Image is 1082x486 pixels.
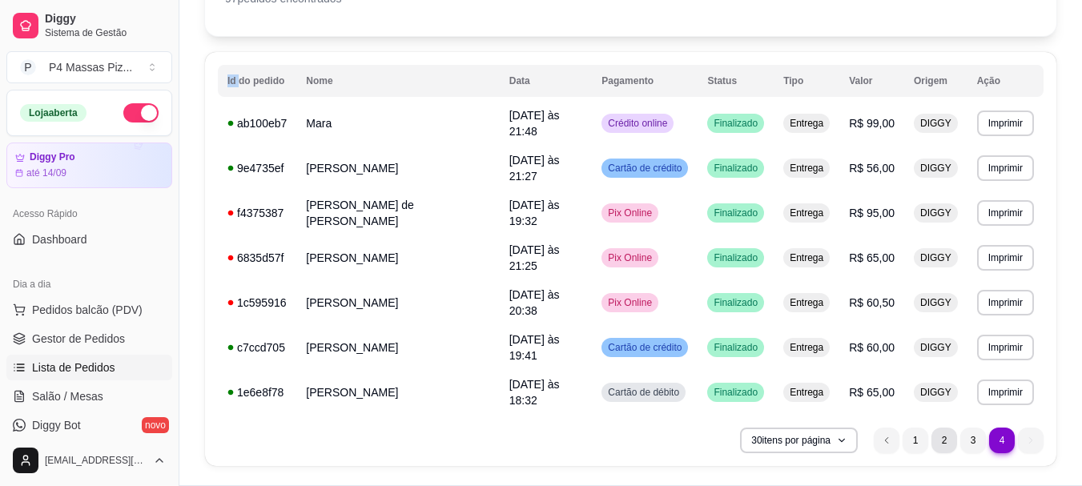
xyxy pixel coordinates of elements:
td: [PERSON_NAME] [296,325,499,370]
a: Diggy Proaté 14/09 [6,143,172,188]
span: Diggy Bot [32,417,81,433]
th: Id do pedido [218,65,296,97]
span: R$ 65,00 [849,386,895,399]
span: [DATE] às 19:32 [509,199,560,227]
li: previous page button [874,428,899,453]
span: Finalizado [710,162,761,175]
span: Finalizado [710,251,761,264]
button: Imprimir [977,110,1034,136]
span: Diggy [45,12,166,26]
span: [DATE] às 21:48 [509,109,560,138]
span: R$ 65,00 [849,251,895,264]
span: Gestor de Pedidos [32,331,125,347]
div: Dia a dia [6,271,172,297]
a: Dashboard [6,227,172,252]
span: Entrega [786,207,827,219]
div: Acesso Rápido [6,201,172,227]
span: Finalizado [710,117,761,130]
span: Pedidos balcão (PDV) [32,302,143,318]
span: Pix Online [605,251,655,264]
a: DiggySistema de Gestão [6,6,172,45]
span: DIGGY [917,296,955,309]
span: Cartão de crédito [605,162,685,175]
td: [PERSON_NAME] [296,235,499,280]
li: pagination item 3 [960,428,986,453]
button: Imprimir [977,200,1034,226]
span: DIGGY [917,207,955,219]
span: Entrega [786,386,827,399]
th: Pagamento [592,65,698,97]
button: Imprimir [977,245,1034,271]
span: [DATE] às 19:41 [509,333,560,362]
a: Salão / Mesas [6,384,172,409]
li: pagination item 2 [931,428,957,453]
span: Finalizado [710,207,761,219]
span: Salão / Mesas [32,388,103,404]
button: Alterar Status [123,103,159,123]
th: Ação [967,65,1044,97]
td: [PERSON_NAME] de [PERSON_NAME] [296,191,499,235]
span: Entrega [786,296,827,309]
span: DIGGY [917,341,955,354]
span: Cartão de débito [605,386,682,399]
span: Dashboard [32,231,87,247]
td: Mara [296,101,499,146]
li: pagination item 1 [903,428,928,453]
button: [EMAIL_ADDRESS][DOMAIN_NAME] [6,441,172,480]
button: Imprimir [977,335,1034,360]
span: Pix Online [605,207,655,219]
div: 1c595916 [227,295,287,311]
td: [PERSON_NAME] [296,370,499,415]
article: Diggy Pro [30,151,75,163]
li: pagination item 4 active [989,428,1015,453]
span: R$ 60,00 [849,341,895,354]
a: Lista de Pedidos [6,355,172,380]
div: ab100eb7 [227,115,287,131]
span: DIGGY [917,117,955,130]
td: [PERSON_NAME] [296,146,499,191]
button: Imprimir [977,155,1034,181]
span: DIGGY [917,162,955,175]
span: Finalizado [710,296,761,309]
button: Pedidos balcão (PDV) [6,297,172,323]
button: Select a team [6,51,172,83]
button: 30itens por página [740,428,858,453]
th: Nome [296,65,499,97]
button: Imprimir [977,290,1034,315]
span: Entrega [786,117,827,130]
span: R$ 99,00 [849,117,895,130]
span: [EMAIL_ADDRESS][DOMAIN_NAME] [45,454,147,467]
th: Data [500,65,593,97]
span: Lista de Pedidos [32,359,115,376]
a: Gestor de Pedidos [6,326,172,351]
span: Crédito online [605,117,670,130]
span: DIGGY [917,386,955,399]
button: Imprimir [977,380,1034,405]
span: Entrega [786,251,827,264]
nav: pagination navigation [866,420,1052,461]
th: Origem [904,65,967,97]
div: P4 Massas Piz ... [49,59,132,75]
span: P [20,59,36,75]
span: Entrega [786,341,827,354]
span: [DATE] às 21:27 [509,154,560,183]
span: R$ 56,00 [849,162,895,175]
span: Pix Online [605,296,655,309]
span: R$ 60,50 [849,296,895,309]
span: [DATE] às 18:32 [509,378,560,407]
th: Status [698,65,774,97]
div: Loja aberta [20,104,86,122]
th: Tipo [774,65,839,97]
span: Entrega [786,162,827,175]
span: DIGGY [917,251,955,264]
div: 1e6e8f78 [227,384,287,400]
a: Diggy Botnovo [6,412,172,438]
span: Finalizado [710,341,761,354]
span: Cartão de crédito [605,341,685,354]
div: f4375387 [227,205,287,221]
div: c7ccd705 [227,339,287,355]
span: [DATE] às 20:38 [509,288,560,317]
span: R$ 95,00 [849,207,895,219]
div: 6835d57f [227,250,287,266]
span: Sistema de Gestão [45,26,166,39]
